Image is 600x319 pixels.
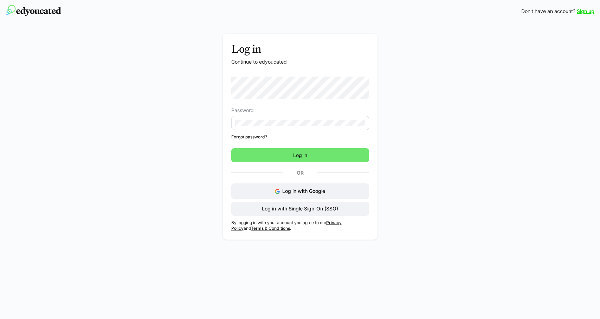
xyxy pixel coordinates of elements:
[292,152,308,159] span: Log in
[283,168,317,178] p: Or
[251,226,290,231] a: Terms & Conditions
[231,220,369,231] p: By logging in with your account you agree to our and .
[521,8,575,15] span: Don't have an account?
[231,148,369,162] button: Log in
[231,108,254,113] span: Password
[577,8,594,15] a: Sign up
[231,58,369,65] p: Continue to edyoucated
[231,134,369,140] a: Forgot password?
[231,220,342,231] a: Privacy Policy
[231,202,369,216] button: Log in with Single Sign-On (SSO)
[231,42,369,56] h3: Log in
[231,183,369,199] button: Log in with Google
[6,5,61,16] img: edyoucated
[282,188,325,194] span: Log in with Google
[261,205,339,212] span: Log in with Single Sign-On (SSO)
